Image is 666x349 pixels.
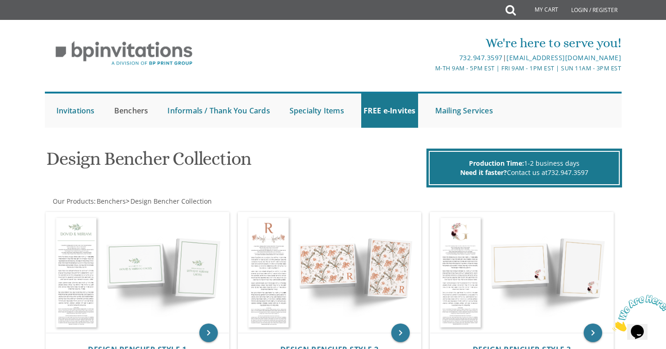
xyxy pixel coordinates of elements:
a: 732.947.3597 [548,168,588,177]
img: Design Bencher Style 1 [46,212,229,333]
a: Benchers [112,93,151,128]
a: keyboard_arrow_right [584,324,602,342]
div: 1-2 business days Contact us at [429,151,620,185]
img: Design Bencher Style 3 [430,212,613,333]
div: : [45,197,333,206]
iframe: chat widget [609,291,666,335]
a: My Cart [515,1,565,19]
h1: Design Bencher Collection [46,149,424,176]
span: Benchers [97,197,126,206]
a: keyboard_arrow_right [199,324,218,342]
a: 732.947.3597 [459,53,503,62]
a: Specialty Items [287,93,346,128]
img: Design Bencher Style 2 [238,212,421,333]
span: Need it faster? [460,168,507,177]
div: M-Th 9am - 5pm EST | Fri 9am - 1pm EST | Sun 11am - 3pm EST [237,63,621,73]
a: Mailing Services [433,93,495,128]
img: BP Invitation Loft [45,34,203,73]
span: > [126,197,212,206]
a: Our Products [52,197,94,206]
a: FREE e-Invites [361,93,418,128]
a: Invitations [54,93,97,128]
div: | [237,52,621,63]
span: Production Time: [469,159,524,168]
div: We're here to serve you! [237,34,621,52]
a: Benchers [96,197,126,206]
a: Design Bencher Collection [129,197,212,206]
a: [EMAIL_ADDRESS][DOMAIN_NAME] [506,53,621,62]
a: keyboard_arrow_right [391,324,410,342]
span: Design Bencher Collection [130,197,212,206]
img: Chat attention grabber [4,4,61,40]
a: Informals / Thank You Cards [165,93,272,128]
